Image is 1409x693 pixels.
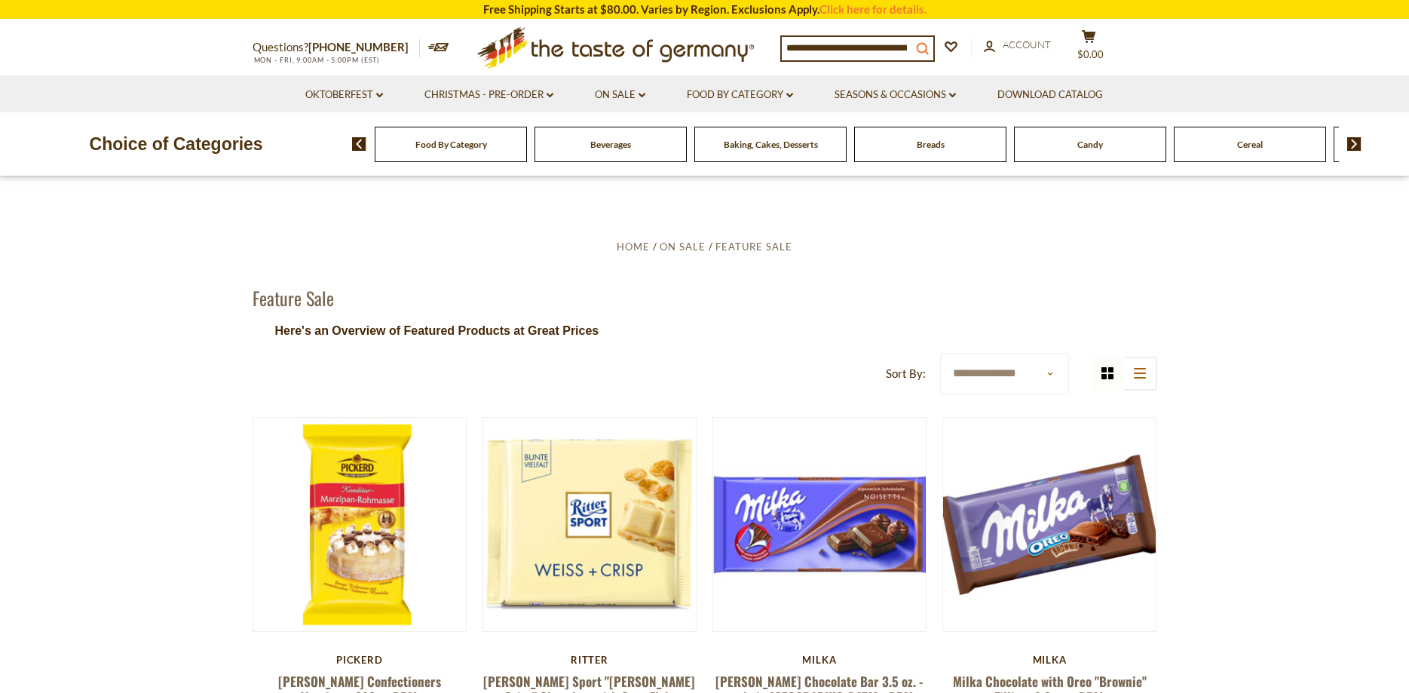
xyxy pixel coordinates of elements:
span: Here's an Overview of Featured Products at Great Prices [275,324,599,337]
a: Beverages [590,139,631,150]
img: previous arrow [352,137,366,151]
div: Pickerd [253,654,467,666]
img: Ritter Sport "Weiss + Crisp" Chocolate with Corn Flakes (White), 3.5 oz. - DEAL [483,418,697,631]
button: $0.00 [1067,29,1112,67]
a: Oktoberfest [305,87,383,103]
span: Account [1003,38,1051,51]
a: On Sale [660,241,706,253]
p: Questions? [253,38,420,57]
div: Milka [712,654,927,666]
a: Baking, Cakes, Desserts [724,139,818,150]
a: Home [617,241,650,253]
a: Food By Category [415,139,487,150]
a: Christmas - PRE-ORDER [424,87,553,103]
a: Breads [917,139,945,150]
img: Milka Chocolate with Oreo "Brownie" Filling, 3.2 oz. - DEAL [943,418,1156,631]
h1: Feature Sale [253,287,334,309]
img: next arrow [1347,137,1362,151]
label: Sort By: [886,364,926,383]
a: Seasons & Occasions [835,87,956,103]
a: [PHONE_NUMBER] [308,40,409,54]
a: Food By Category [687,87,793,103]
a: Cereal [1237,139,1263,150]
a: Feature Sale [715,241,792,253]
a: Candy [1077,139,1103,150]
img: Pickerd Confectioners Marzipan, 200g - DEAL [253,418,467,631]
span: MON - FRI, 9:00AM - 5:00PM (EST) [253,56,381,64]
a: Download Catalog [997,87,1103,103]
div: Ritter [482,654,697,666]
a: Account [984,37,1051,54]
a: On Sale [595,87,645,103]
span: $0.00 [1077,48,1104,60]
img: Milka Noisette Chocolate Bar 3.5 oz. - made in Germany - DEAL [713,418,927,631]
div: Milka [942,654,1157,666]
a: Click here for details. [819,2,927,16]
